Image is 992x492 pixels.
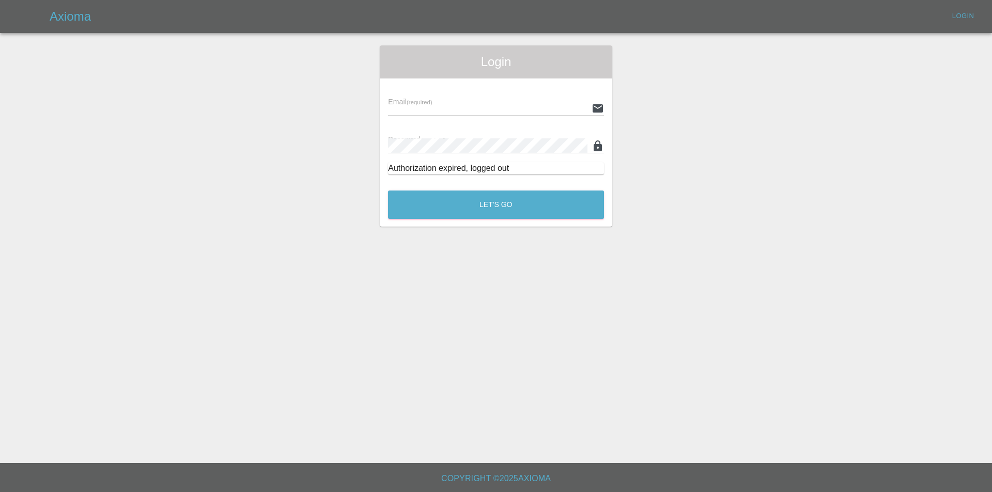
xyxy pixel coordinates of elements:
[388,191,604,219] button: Let's Go
[388,54,604,70] span: Login
[50,8,91,25] h5: Axioma
[8,471,984,486] h6: Copyright © 2025 Axioma
[388,162,604,174] div: Authorization expired, logged out
[388,135,446,144] span: Password
[388,98,432,106] span: Email
[421,137,446,143] small: (required)
[407,99,432,105] small: (required)
[947,8,980,24] a: Login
